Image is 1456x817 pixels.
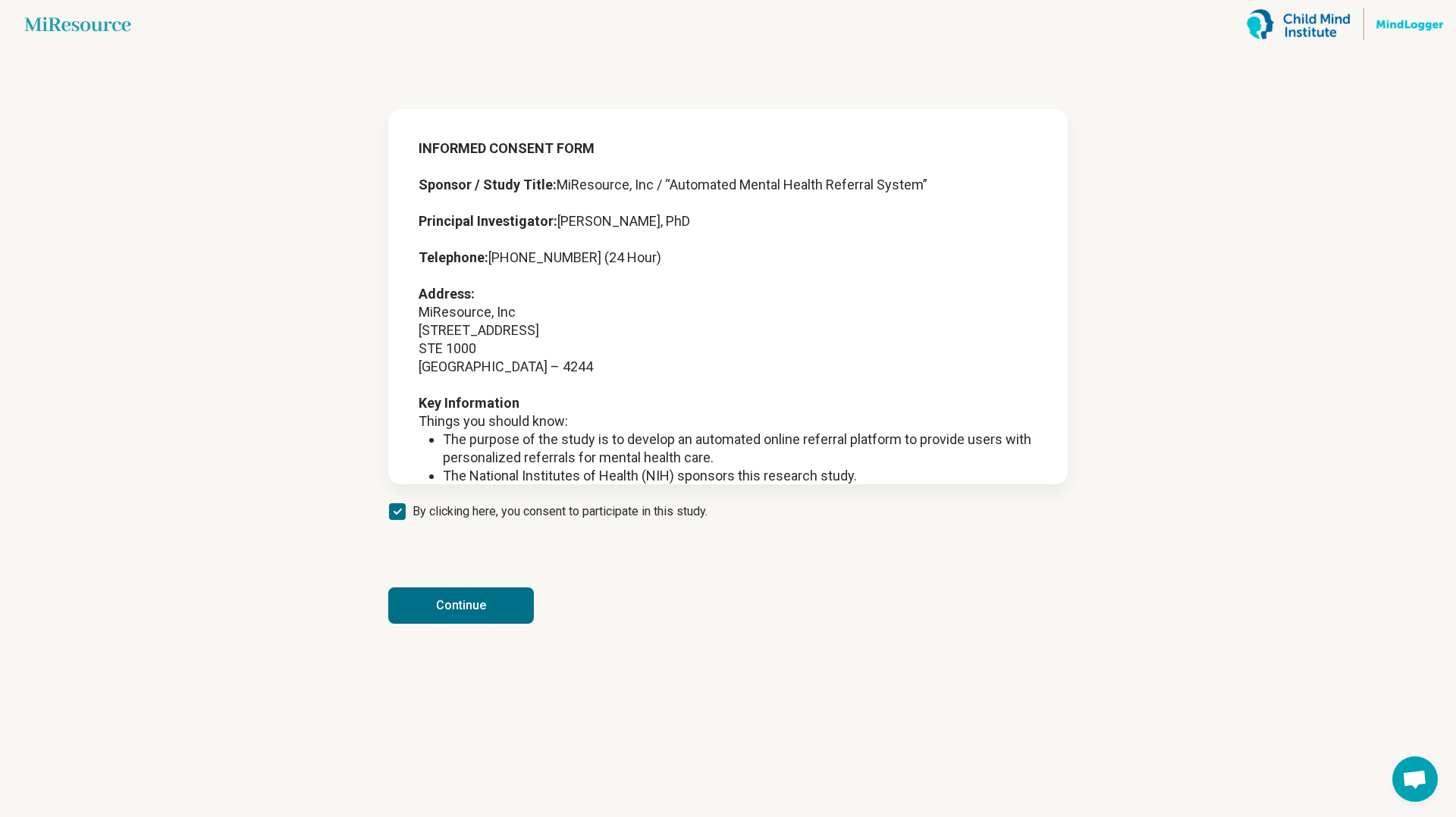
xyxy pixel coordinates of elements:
p: MiResource, Inc / “Automated Mental Health Referral System” [419,176,1037,194]
p: [PERSON_NAME], PhD [419,212,1037,230]
div: Open chat [1392,756,1438,802]
p: MiResource, Inc [STREET_ADDRESS] STE 1000 [GEOGRAPHIC_DATA] – 4244 [419,285,1037,376]
p: Things you should know: [419,412,1037,430]
strong: Address: [419,286,475,302]
span: By clicking here, you consent to participate in this study. [413,502,708,521]
strong: INFORMED CONSENT FORM [419,140,595,156]
strong: Sponsor / Study Title: [419,177,557,193]
li: The purpose of the study is to develop an automated online referral platform to provide users wit... [443,430,1037,467]
strong: Key Information [419,395,519,411]
li: The National Institutes of Health (NIH) sponsors this research study. [443,467,1037,485]
p: [PHONE_NUMBER] (24 Hour) [419,249,1037,267]
strong: Telephone: [419,249,488,265]
strong: Principal Investigator: [419,213,557,229]
button: Continue [388,587,534,624]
